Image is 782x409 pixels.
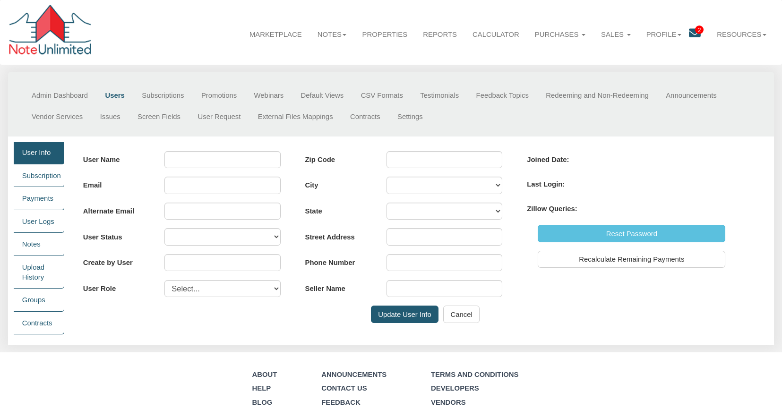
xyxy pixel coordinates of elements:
[23,106,92,127] a: Vendor Services
[321,384,367,392] a: Contact Us
[23,85,96,106] a: Admin Dashboard
[305,177,378,191] label: City
[412,85,467,106] a: Testimonials
[593,22,638,47] a: Sales
[189,106,249,127] a: User Request
[193,85,246,106] a: Promotions
[689,22,709,48] a: 2
[527,200,636,214] label: Zillow Queries:
[305,203,378,217] label: State
[467,85,537,106] a: Feedback Topics
[133,85,193,106] a: Subscriptions
[241,22,309,47] a: Marketplace
[321,399,361,406] a: Feedback
[83,280,156,294] label: User Role
[527,176,636,190] label: Last Login:
[415,22,465,47] a: Reports
[252,371,277,378] a: About
[695,26,703,34] span: 2
[14,142,65,164] a: User Info
[537,85,657,106] a: Redeeming and Non-Redeeming
[538,251,725,268] input: Recalculate Remaining Payments
[14,188,65,210] a: Payments
[305,254,378,268] label: Phone Number
[14,165,65,187] a: Subscription
[709,22,774,47] a: Resources
[352,85,412,106] a: CSV Formats
[14,257,65,289] a: Upload History
[92,106,129,127] a: Issues
[14,313,65,334] a: Contracts
[245,85,292,106] a: Webinars
[321,371,387,378] a: Announcements
[431,384,479,392] a: Developers
[83,203,156,217] label: Alternate Email
[431,399,466,406] a: Vendors
[129,106,189,127] a: Screen Fields
[527,151,636,165] label: Joined Date:
[83,151,156,165] label: User Name
[638,22,689,47] a: Profile
[292,85,352,106] a: Default Views
[96,85,133,106] a: Users
[249,106,342,127] a: External Files Mappings
[527,22,593,47] a: Purchases
[252,384,271,392] a: Help
[389,106,431,127] a: Settings
[305,228,378,242] label: Street Address
[83,254,156,268] label: Create by User
[305,151,378,165] label: Zip Code
[252,399,272,406] a: Blog
[464,22,527,47] a: Calculator
[14,211,65,233] a: User Logs
[305,280,378,294] label: Seller Name
[14,234,65,256] a: Notes
[538,225,725,242] input: Reset Password
[354,22,415,47] a: Properties
[342,106,389,127] a: Contracts
[83,228,156,242] label: User Status
[309,22,354,47] a: Notes
[14,290,65,311] a: Groups
[443,306,480,323] input: Cancel
[431,371,518,378] a: Terms and Conditions
[657,85,725,106] a: Announcements
[371,306,439,323] input: Update User Info
[83,177,156,191] label: Email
